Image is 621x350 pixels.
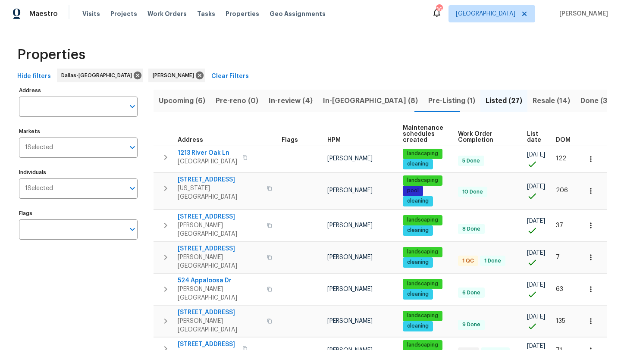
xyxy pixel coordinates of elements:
[403,125,443,143] span: Maintenance schedules created
[25,185,53,192] span: 1 Selected
[178,340,237,349] span: [STREET_ADDRESS]
[527,282,545,288] span: [DATE]
[19,170,138,175] label: Individuals
[404,322,432,330] span: cleaning
[527,131,541,143] span: List date
[208,69,252,84] button: Clear Filters
[556,222,563,228] span: 37
[459,225,484,233] span: 8 Done
[126,141,138,153] button: Open
[327,137,341,143] span: HPM
[436,5,442,14] div: 36
[211,71,249,82] span: Clear Filters
[270,9,326,18] span: Geo Assignments
[404,216,442,224] span: landscaping
[459,289,484,297] span: 6 Done
[178,244,262,253] span: [STREET_ADDRESS]
[126,223,138,235] button: Open
[178,285,262,302] span: [PERSON_NAME][GEOGRAPHIC_DATA]
[556,156,566,162] span: 122
[459,257,477,265] span: 1 QC
[527,250,545,256] span: [DATE]
[428,95,475,107] span: Pre-Listing (1)
[327,156,373,162] span: [PERSON_NAME]
[327,187,373,194] span: [PERSON_NAME]
[556,187,568,194] span: 206
[178,184,262,201] span: [US_STATE][GEOGRAPHIC_DATA]
[527,152,545,158] span: [DATE]
[17,50,85,59] span: Properties
[556,9,608,18] span: [PERSON_NAME]
[404,259,432,266] span: cleaning
[327,318,373,324] span: [PERSON_NAME]
[404,177,442,184] span: landscaping
[404,312,442,319] span: landscaping
[527,343,545,349] span: [DATE]
[556,318,565,324] span: 135
[580,95,619,107] span: Done (369)
[178,149,237,157] span: 1213 River Oak Ln
[29,9,58,18] span: Maestro
[178,253,262,270] span: [PERSON_NAME][GEOGRAPHIC_DATA]
[323,95,418,107] span: In-[GEOGRAPHIC_DATA] (8)
[178,221,262,238] span: [PERSON_NAME][GEOGRAPHIC_DATA]
[282,137,298,143] span: Flags
[110,9,137,18] span: Projects
[404,160,432,168] span: cleaning
[404,197,432,205] span: cleaning
[527,314,545,320] span: [DATE]
[159,95,205,107] span: Upcoming (6)
[178,317,262,334] span: [PERSON_NAME][GEOGRAPHIC_DATA]
[178,212,262,221] span: [STREET_ADDRESS]
[25,144,53,151] span: 1 Selected
[456,9,515,18] span: [GEOGRAPHIC_DATA]
[533,95,570,107] span: Resale (14)
[481,257,505,265] span: 1 Done
[404,280,442,287] span: landscaping
[458,131,512,143] span: Work Order Completion
[19,129,138,134] label: Markets
[178,175,262,184] span: [STREET_ADDRESS]
[404,227,432,234] span: cleaning
[82,9,100,18] span: Visits
[459,157,483,165] span: 5 Done
[178,137,203,143] span: Address
[404,248,442,256] span: landscaping
[459,188,486,196] span: 10 Done
[216,95,258,107] span: Pre-reno (0)
[269,95,313,107] span: In-review (4)
[153,71,198,80] span: [PERSON_NAME]
[404,150,442,157] span: landscaping
[197,11,215,17] span: Tasks
[19,88,138,93] label: Address
[126,182,138,194] button: Open
[556,137,571,143] span: DOM
[556,254,560,260] span: 7
[61,71,135,80] span: Dallas-[GEOGRAPHIC_DATA]
[178,157,237,166] span: [GEOGRAPHIC_DATA]
[404,187,422,194] span: pool
[486,95,522,107] span: Listed (27)
[178,308,262,317] span: [STREET_ADDRESS]
[527,218,545,224] span: [DATE]
[57,69,143,82] div: Dallas-[GEOGRAPHIC_DATA]
[148,69,205,82] div: [PERSON_NAME]
[226,9,259,18] span: Properties
[19,211,138,216] label: Flags
[178,276,262,285] span: 524 Appaloosa Dr
[556,286,563,292] span: 63
[327,222,373,228] span: [PERSON_NAME]
[327,254,373,260] span: [PERSON_NAME]
[14,69,54,84] button: Hide filters
[126,100,138,112] button: Open
[147,9,187,18] span: Work Orders
[527,184,545,190] span: [DATE]
[404,341,442,349] span: landscaping
[404,291,432,298] span: cleaning
[17,71,51,82] span: Hide filters
[459,321,484,328] span: 9 Done
[327,286,373,292] span: [PERSON_NAME]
